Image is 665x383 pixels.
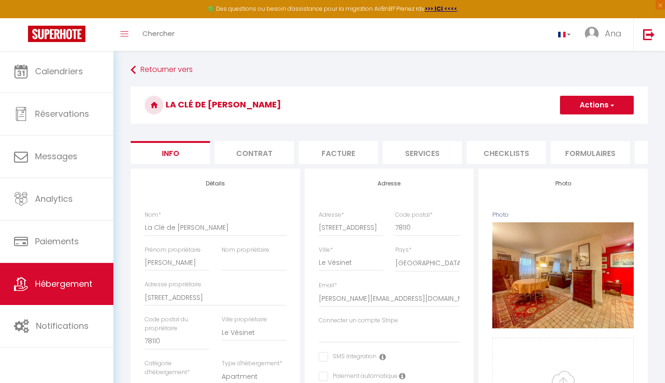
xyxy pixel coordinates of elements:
label: Email [319,281,337,290]
span: Ana [605,28,622,39]
span: Hébergement [35,278,92,290]
span: Messages [35,150,77,162]
span: Analytics [35,193,73,205]
li: Info [131,141,210,164]
label: Ville [319,246,333,255]
img: Super Booking [28,26,85,42]
li: Formulaires [551,141,630,164]
li: Contrat [215,141,294,164]
label: Ville propriétaire [222,315,267,324]
a: >>> ICI <<<< [425,5,457,13]
h4: Photo [492,180,634,187]
label: Code postal [395,211,433,220]
label: Prénom propriétaire [145,246,201,255]
li: Checklists [467,141,546,164]
span: Réservations [35,108,89,120]
label: Adresse propriétaire [145,280,201,289]
label: Nom propriétaire [222,246,269,255]
label: Photo [492,211,509,220]
span: Paiements [35,235,79,247]
h4: Adresse [319,180,460,187]
label: Type d'hébergement [222,359,282,368]
img: ... [585,27,599,41]
li: Facture [299,141,378,164]
a: ... Ana [578,18,633,51]
h3: La Clé de [PERSON_NAME] [131,86,648,124]
label: Adresse [319,211,344,220]
label: Code postal du propriétaire [145,315,209,333]
span: Calendriers [35,65,83,77]
li: Services [383,141,462,164]
h4: Détails [145,180,286,187]
button: Actions [560,96,634,114]
label: Pays [395,246,412,255]
label: Catégorie d'hébergement [145,359,209,377]
a: Chercher [135,18,182,51]
label: Connecter un compte Stripe [319,316,398,325]
span: Chercher [142,28,175,38]
label: Nom [145,211,161,220]
img: logout [643,28,655,40]
label: Paiement automatique [328,372,398,382]
a: Retourner vers [131,62,648,78]
span: Notifications [36,320,89,332]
